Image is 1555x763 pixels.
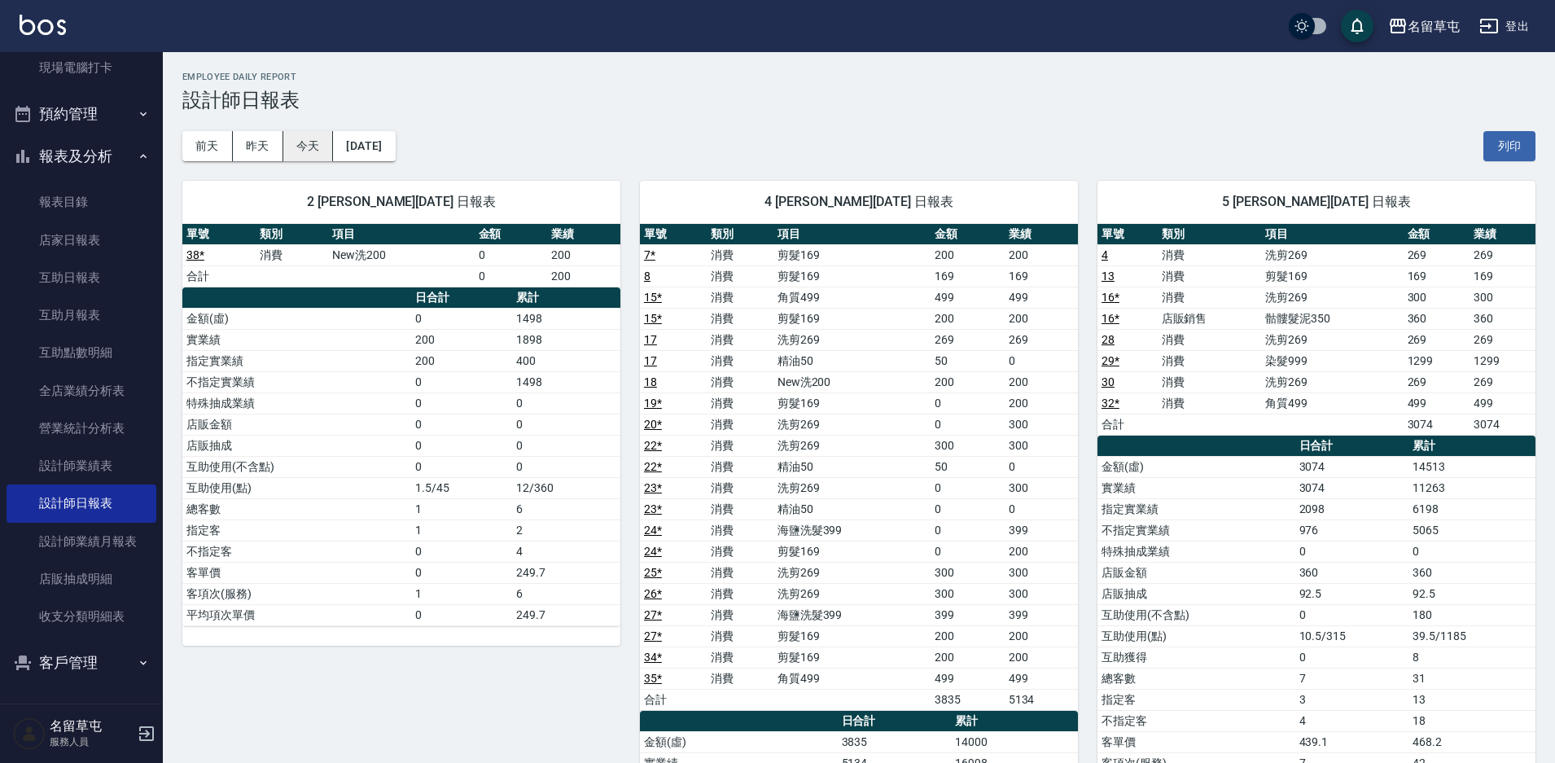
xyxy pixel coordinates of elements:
td: 消費 [707,520,773,541]
td: 269 [1404,371,1470,392]
td: 2 [512,520,620,541]
td: 洗剪269 [1261,329,1403,350]
td: 200 [1005,647,1078,668]
td: 3835 [838,731,952,752]
td: 5065 [1408,520,1535,541]
button: 名留草屯 [1382,10,1466,43]
td: 消費 [707,350,773,371]
td: 249.7 [512,562,620,583]
button: 登出 [1473,11,1535,42]
td: 骷髏髮泥350 [1261,308,1403,329]
td: 洗剪269 [773,414,931,435]
td: 消費 [707,308,773,329]
td: 0 [1005,498,1078,520]
th: 金額 [475,224,548,245]
td: 不指定實業績 [1097,520,1295,541]
td: 剪髮169 [773,308,931,329]
td: 11263 [1408,477,1535,498]
td: 0 [931,414,1004,435]
td: 1898 [512,329,620,350]
td: 1498 [512,308,620,329]
td: 0 [411,308,512,329]
td: 0 [931,541,1004,562]
td: 消費 [1158,371,1262,392]
td: 3074 [1295,477,1409,498]
td: 1299 [1404,350,1470,371]
td: 200 [931,308,1004,329]
td: 300 [1470,287,1535,308]
td: 洗剪269 [773,435,931,456]
td: 499 [1005,668,1078,689]
a: 13 [1102,270,1115,283]
td: 300 [1005,583,1078,604]
td: 海鹽洗髮399 [773,604,931,625]
td: 300 [1005,562,1078,583]
a: 30 [1102,375,1115,388]
button: save [1341,10,1373,42]
td: 360 [1295,562,1409,583]
td: 499 [931,668,1004,689]
td: 指定客 [182,520,411,541]
td: 精油50 [773,456,931,477]
th: 類別 [256,224,329,245]
td: 360 [1408,562,1535,583]
a: 全店業績分析表 [7,372,156,410]
td: 300 [931,583,1004,604]
button: 預約管理 [7,93,156,135]
td: 平均項次單價 [182,604,411,625]
td: 300 [1005,435,1078,456]
td: 消費 [707,287,773,308]
td: 249.7 [512,604,620,625]
td: 洗剪269 [773,329,931,350]
td: 洗剪269 [773,562,931,583]
td: 200 [411,350,512,371]
td: 精油50 [773,350,931,371]
td: 0 [411,541,512,562]
td: 0 [931,392,1004,414]
td: 角質499 [773,668,931,689]
a: 17 [644,333,657,346]
td: 消費 [707,583,773,604]
td: 200 [1005,541,1078,562]
td: 海鹽洗髮399 [773,520,931,541]
td: 2098 [1295,498,1409,520]
td: 消費 [1158,244,1262,265]
a: 8 [644,270,650,283]
a: 互助點數明細 [7,334,156,371]
td: 39.5/1185 [1408,625,1535,647]
td: 消費 [707,625,773,647]
td: 269 [1470,329,1535,350]
td: 200 [931,371,1004,392]
td: 客單價 [1097,731,1295,752]
td: 角質499 [1261,392,1403,414]
td: 剪髮169 [773,244,931,265]
h5: 名留草屯 [50,718,133,734]
td: 269 [931,329,1004,350]
td: 14000 [951,731,1078,752]
td: 0 [1005,456,1078,477]
td: 499 [1005,287,1078,308]
th: 累計 [512,287,620,309]
td: 31 [1408,668,1535,689]
a: 營業統計分析表 [7,410,156,447]
td: 169 [1470,265,1535,287]
a: 互助月報表 [7,296,156,334]
td: 消費 [707,647,773,668]
td: 200 [931,244,1004,265]
td: 300 [931,435,1004,456]
td: 角質499 [773,287,931,308]
a: 店販抽成明細 [7,560,156,598]
td: 指定實業績 [1097,498,1295,520]
td: 消費 [707,498,773,520]
td: 消費 [1158,350,1262,371]
td: 14513 [1408,456,1535,477]
td: 合計 [1097,414,1158,435]
td: 消費 [707,477,773,498]
td: 實業績 [182,329,411,350]
td: 剪髮169 [773,647,931,668]
td: 0 [411,414,512,435]
td: 169 [931,265,1004,287]
th: 累計 [1408,436,1535,457]
th: 類別 [1158,224,1262,245]
td: 399 [931,604,1004,625]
